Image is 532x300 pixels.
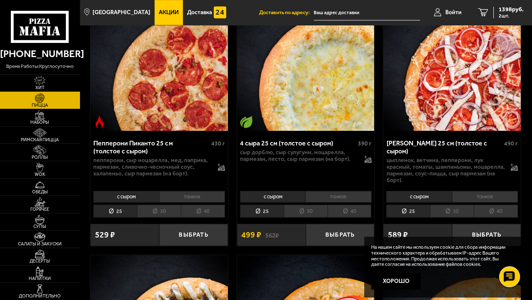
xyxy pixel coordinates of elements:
input: Ваш адрес доставки [314,5,420,20]
img: Острое блюдо [93,116,106,128]
s: 562 ₽ [265,231,279,239]
span: Доставить по адресу: [259,10,314,15]
p: сыр дорблю, сыр сулугуни, моцарелла, пармезан, песто, сыр пармезан (на борт). [240,149,358,162]
li: 30 [430,205,474,217]
button: Выбрать [452,224,521,246]
div: Пепперони Пиканто 25 см (толстое с сыром) [93,139,209,155]
p: На нашем сайте мы используем cookie для сбора информации технического характера и обрабатываем IP... [371,245,512,267]
span: Войти [445,10,462,15]
span: 2 шт. [499,13,524,18]
li: с сыром [93,191,159,202]
li: с сыром [386,191,452,202]
span: 490 г [504,140,518,147]
span: Доставка [187,10,212,15]
span: 589 ₽ [388,231,408,239]
span: 390 г [358,140,372,147]
li: 25 [386,205,430,217]
li: 40 [181,205,225,217]
li: с сыром [240,191,305,202]
li: 25 [93,205,137,217]
li: 25 [240,205,284,217]
li: тонкое [452,191,518,202]
li: 40 [327,205,372,217]
li: 40 [474,205,518,217]
span: 529 ₽ [95,231,115,239]
span: 499 ₽ [241,231,261,239]
div: [PERSON_NAME] 25 см (толстое с сыром) [386,139,502,155]
button: Хорошо [371,273,421,290]
li: 30 [137,205,181,217]
img: 15daf4d41897b9f0e9f617042186c801.svg [214,6,226,19]
button: Выбрать [159,224,228,246]
li: 30 [284,205,327,217]
span: 1398 руб. [499,7,524,12]
li: тонкое [305,191,371,202]
span: Акции [159,10,179,15]
span: [GEOGRAPHIC_DATA] [92,10,150,15]
li: тонкое [159,191,225,202]
span: 430 г [211,140,225,147]
button: Выбрать [306,224,375,246]
img: Вегетарианское блюдо [240,116,252,128]
p: пепперони, сыр Моцарелла, мед, паприка, пармезан, сливочно-чесночный соус, халапеньо, сыр пармеза... [93,157,212,177]
div: 4 сыра 25 см (толстое с сыром) [240,139,356,147]
p: цыпленок, ветчина, пепперони, лук красный, томаты, шампиньоны, моцарелла, пармезан, соус-пицца, с... [386,157,505,184]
